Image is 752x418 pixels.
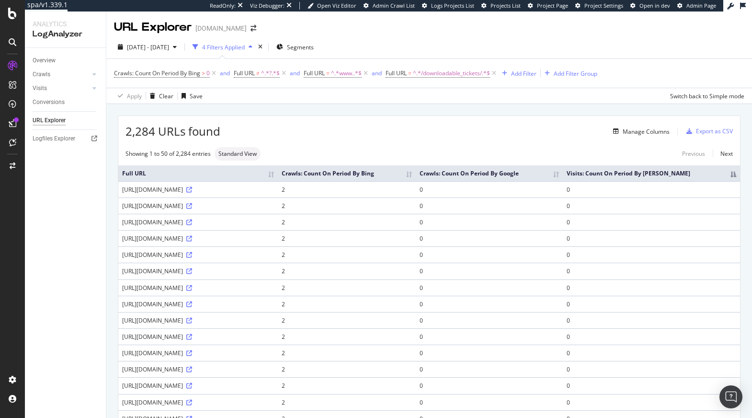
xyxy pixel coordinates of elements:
td: 2 [278,394,416,410]
td: 0 [416,394,562,410]
div: 4 Filters Applied [202,43,245,51]
td: 0 [416,230,562,246]
span: Full URL [234,69,255,77]
td: 0 [416,361,562,377]
div: URL Explorer [33,116,66,126]
div: Visits [33,83,47,93]
button: Apply [114,88,142,104]
td: 0 [416,279,562,296]
span: ^.*/downloadable_tickets/.*$ [413,67,490,80]
button: Segments [273,39,318,55]
td: 0 [563,296,740,312]
td: 0 [563,394,740,410]
div: Logfiles Explorer [33,134,75,144]
td: 0 [416,214,562,230]
span: Open Viz Editor [317,2,356,9]
a: URL Explorer [33,116,99,126]
td: 0 [416,345,562,361]
span: Project Page [537,2,568,9]
td: 0 [563,263,740,279]
a: Next [713,147,733,161]
span: ≠ [256,69,260,77]
td: 0 [416,246,562,263]
a: Overview [33,56,99,66]
div: and [372,69,382,77]
div: Crawls [33,70,50,80]
div: Manage Columns [623,128,670,136]
div: [URL][DOMAIN_NAME] [122,316,274,325]
td: 0 [416,263,562,279]
div: ReadOnly: [210,2,236,10]
td: 2 [278,328,416,345]
a: Conversions [33,97,99,107]
div: [URL][DOMAIN_NAME] [122,218,274,226]
button: and [290,69,300,78]
td: 0 [563,345,740,361]
div: and [290,69,300,77]
span: 0 [206,67,210,80]
td: 2 [278,296,416,312]
td: 2 [278,214,416,230]
div: Analytics [33,19,98,29]
button: Manage Columns [609,126,670,137]
button: Switch back to Simple mode [666,88,744,104]
button: Add Filter [498,68,536,79]
div: Showing 1 to 50 of 2,284 entries [125,150,211,158]
td: 0 [563,312,740,328]
a: Project Page [528,2,568,10]
span: [DATE] - [DATE] [127,43,169,51]
td: 2 [278,279,416,296]
span: Open in dev [639,2,670,9]
td: 0 [416,377,562,394]
span: ^.*www..*$ [331,67,362,80]
td: 0 [416,296,562,312]
span: Project Settings [584,2,623,9]
td: 0 [563,279,740,296]
span: = [326,69,330,77]
td: 2 [278,361,416,377]
th: Crawls: Count On Period By Google: activate to sort column ascending [416,165,562,181]
a: Open in dev [630,2,670,10]
div: Overview [33,56,56,66]
div: [URL][DOMAIN_NAME] [122,382,274,390]
div: [URL][DOMAIN_NAME] [122,251,274,259]
td: 0 [563,214,740,230]
td: 2 [278,181,416,197]
a: Admin Page [677,2,716,10]
td: 2 [278,197,416,214]
a: Visits [33,83,90,93]
span: Logs Projects List [431,2,474,9]
div: LogAnalyzer [33,29,98,40]
td: 2 [278,230,416,246]
div: Conversions [33,97,65,107]
button: Save [178,88,203,104]
div: [DOMAIN_NAME] [195,23,247,33]
td: 0 [563,230,740,246]
div: [URL][DOMAIN_NAME] [122,234,274,243]
div: [URL][DOMAIN_NAME] [122,398,274,406]
td: 0 [416,328,562,345]
td: 0 [416,181,562,197]
button: Clear [146,88,173,104]
a: Project Settings [575,2,623,10]
span: Admin Page [686,2,716,9]
span: Segments [287,43,314,51]
td: 2 [278,312,416,328]
div: Switch back to Simple mode [670,92,744,100]
a: Admin Crawl List [364,2,415,10]
span: 2,284 URLs found [125,123,220,139]
td: 2 [278,345,416,361]
span: Projects List [490,2,521,9]
td: 0 [416,312,562,328]
div: [URL][DOMAIN_NAME] [122,365,274,373]
th: Visits: Count On Period By Bing: activate to sort column descending [563,165,740,181]
div: arrow-right-arrow-left [251,25,256,32]
button: Add Filter Group [541,68,597,79]
div: Add Filter [511,70,536,78]
div: [URL][DOMAIN_NAME] [122,267,274,275]
a: Logs Projects List [422,2,474,10]
button: 4 Filters Applied [189,39,256,55]
div: neutral label [215,147,261,161]
div: [URL][DOMAIN_NAME] [122,333,274,341]
div: Export as CSV [696,127,733,135]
